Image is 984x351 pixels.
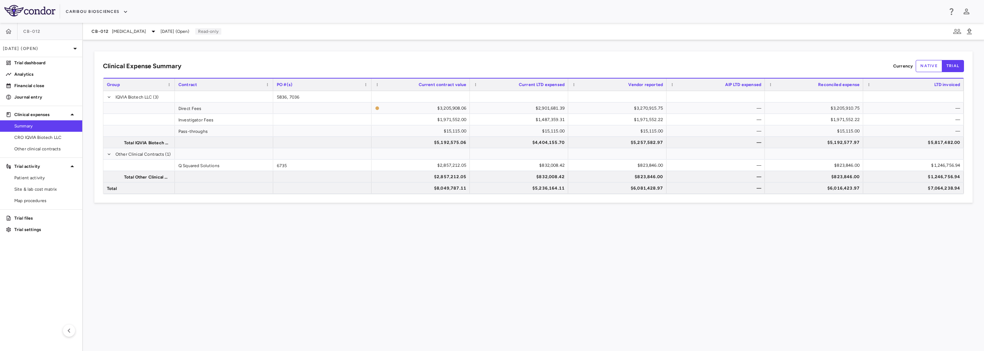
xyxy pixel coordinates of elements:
div: $832,008.42 [476,171,565,182]
div: — [870,102,960,114]
span: (3) [153,91,158,103]
span: Contract [178,82,197,87]
div: $1,971,552.22 [575,114,663,125]
span: Current LTD expensed [519,82,565,87]
button: Caribou Biosciences [66,6,128,17]
div: $3,205,908.06 [382,102,466,114]
div: $5,236,164.11 [476,182,565,194]
div: 5836, 7036 [273,91,372,102]
span: CRO IQVIA Biotech LLC [14,134,77,141]
div: $5,817,482.00 [870,137,960,148]
span: LTD invoiced [934,82,960,87]
span: AIP LTD expensed [725,82,761,87]
p: Journal entry [14,94,77,100]
div: — [673,182,761,194]
div: $2,901,681.39 [476,102,565,114]
span: Total IQVIA Biotech LLC [124,137,171,149]
span: Other Clinical Contracts [115,149,164,160]
div: $823,846.00 [575,171,663,182]
button: trial [942,60,964,72]
img: logo-full-BYUhSk78.svg [4,5,55,16]
p: Analytics [14,71,77,77]
p: Financial close [14,82,77,89]
span: Total Other Clinical Contracts [124,171,171,183]
span: PO #(s) [277,82,292,87]
div: $823,846.00 [575,160,663,171]
p: [DATE] (Open) [3,45,71,52]
span: Total [107,183,117,194]
div: Q Squared Solutions [175,160,273,171]
div: $15,115.00 [476,125,565,137]
span: Vendor reported [628,82,663,87]
div: $6,016,423.97 [771,182,860,194]
button: native [916,60,942,72]
div: $8,049,787.11 [378,182,466,194]
div: — [673,114,761,125]
div: $15,115.00 [575,125,663,137]
div: Pass-throughs [175,125,273,136]
p: Clinical expenses [14,111,68,118]
span: The contract record and uploaded budget values do not match. Please review the contract record an... [375,103,466,113]
div: $823,846.00 [771,160,860,171]
div: $823,846.00 [771,171,860,182]
div: $832,008.42 [476,160,565,171]
div: $2,857,212.05 [378,160,466,171]
span: CB-012 [92,29,109,34]
span: Group [107,82,120,87]
span: Reconciled expense [818,82,860,87]
span: Summary [14,123,77,129]
div: $15,115.00 [378,125,466,137]
div: $5,257,582.97 [575,137,663,148]
div: $3,205,910.75 [771,102,860,114]
div: — [673,137,761,148]
div: Direct Fees [175,102,273,114]
div: $1,487,359.31 [476,114,565,125]
div: $5,192,575.06 [378,137,466,148]
div: — [673,125,761,137]
p: Trial settings [14,226,77,233]
span: [MEDICAL_DATA] [112,28,146,35]
div: Investigator Fees [175,114,273,125]
span: Current contract value [419,82,466,87]
div: $5,192,577.97 [771,137,860,148]
span: [DATE] (Open) [161,28,190,35]
div: $1,246,756.94 [870,160,960,171]
span: Site & lab cost matrix [14,186,77,192]
div: $15,115.00 [771,125,860,137]
div: $7,064,238.94 [870,182,960,194]
div: $1,971,552.22 [771,114,860,125]
p: Trial activity [14,163,68,170]
div: $4,404,155.70 [476,137,565,148]
span: Map procedures [14,197,77,204]
span: (1) [165,149,171,160]
p: Currency [893,63,913,69]
span: Other clinical contracts [14,146,77,152]
span: Patient activity [14,175,77,181]
p: Read-only [195,28,221,35]
div: $3,270,915.75 [575,102,663,114]
div: — [673,160,761,171]
h6: Clinical Expense Summary [103,61,181,71]
div: 6735 [273,160,372,171]
div: — [870,125,960,137]
div: — [870,114,960,125]
div: — [673,102,761,114]
div: — [673,171,761,182]
span: CB-012 [23,29,41,34]
p: Trial files [14,215,77,221]
div: $1,971,552.00 [378,114,466,125]
div: $1,246,756.94 [870,171,960,182]
div: $2,857,212.05 [378,171,466,182]
span: IQVIA Biotech LLC [115,91,152,103]
div: $6,081,428.97 [575,182,663,194]
p: Trial dashboard [14,60,77,66]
